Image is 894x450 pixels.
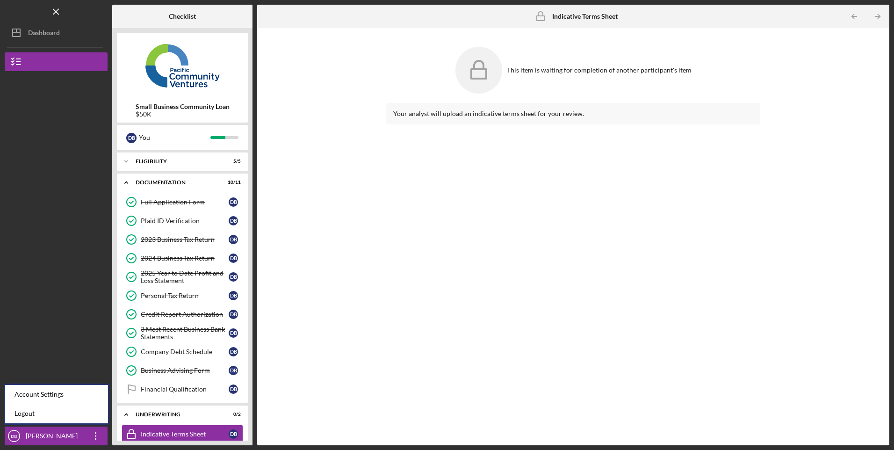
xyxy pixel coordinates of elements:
div: Personal Tax Return [141,292,229,299]
div: D B [229,385,238,394]
div: Indicative Terms Sheet [141,430,229,438]
div: D B [229,197,238,207]
div: D B [229,216,238,225]
button: DB[PERSON_NAME] [5,427,108,445]
div: 10 / 11 [224,180,241,185]
div: $50K [136,110,230,118]
a: 2023 Business Tax ReturnDB [122,230,243,249]
div: D B [229,254,238,263]
div: D B [229,235,238,244]
div: Full Application Form [141,198,229,206]
div: Account Settings [5,385,108,404]
div: This item is waiting for completion of another participant's item [507,66,692,74]
div: D B [229,429,238,439]
a: Logout [5,404,108,423]
div: [PERSON_NAME] [23,427,84,448]
div: You [139,130,210,145]
div: Business Advising Form [141,367,229,374]
a: Financial QualificationDB [122,380,243,399]
div: 2025 Year to Date Profit and Loss Statement [141,269,229,284]
a: 3 Most Recent Business Bank StatementsDB [122,324,243,342]
div: 5 / 5 [224,159,241,164]
a: 2025 Year to Date Profit and Loss StatementDB [122,268,243,286]
div: D B [229,328,238,338]
div: D B [229,310,238,319]
a: Business Advising FormDB [122,361,243,380]
b: Checklist [169,13,196,20]
div: 3 Most Recent Business Bank Statements [141,326,229,341]
a: Plaid ID VerificationDB [122,211,243,230]
a: 2024 Business Tax ReturnDB [122,249,243,268]
div: D B [229,291,238,300]
a: Indicative Terms SheetDB [122,425,243,443]
div: Eligibility [136,159,217,164]
div: Company Debt Schedule [141,348,229,356]
button: Dashboard [5,23,108,42]
a: Credit Report AuthorizationDB [122,305,243,324]
a: Company Debt ScheduleDB [122,342,243,361]
div: 2024 Business Tax Return [141,254,229,262]
a: Full Application FormDB [122,193,243,211]
div: Financial Qualification [141,385,229,393]
div: 0 / 2 [224,412,241,417]
div: D B [229,272,238,282]
b: Small Business Community Loan [136,103,230,110]
img: Product logo [117,37,248,94]
div: Documentation [136,180,217,185]
b: Indicative Terms Sheet [552,13,618,20]
div: Credit Report Authorization [141,311,229,318]
div: D B [229,347,238,356]
a: Personal Tax ReturnDB [122,286,243,305]
div: D B [126,133,137,143]
div: Dashboard [28,23,60,44]
div: 2023 Business Tax Return [141,236,229,243]
div: Plaid ID Verification [141,217,229,225]
div: Your analyst will upload an indicative terms sheet for your review. [393,110,753,117]
text: DB [11,434,17,439]
div: Underwriting [136,412,217,417]
div: D B [229,366,238,375]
